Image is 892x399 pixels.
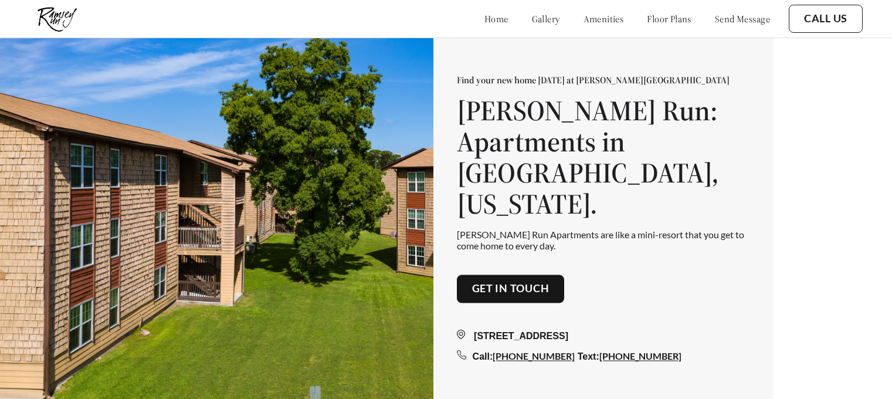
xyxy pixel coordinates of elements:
h1: [PERSON_NAME] Run: Apartments in [GEOGRAPHIC_DATA], [US_STATE]. [457,96,750,219]
button: Get in touch [457,275,565,303]
p: Find your new home [DATE] at [PERSON_NAME][GEOGRAPHIC_DATA] [457,75,750,86]
a: home [484,13,508,25]
span: Call: [473,351,493,361]
a: send message [715,13,770,25]
a: [PHONE_NUMBER] [493,350,575,361]
a: Get in touch [472,282,550,295]
p: [PERSON_NAME] Run Apartments are like a mini-resort that you get to come home to every day. [457,229,750,251]
a: floor plans [647,13,691,25]
a: amenities [584,13,624,25]
a: [PHONE_NUMBER] [599,350,681,361]
a: Call Us [804,12,847,25]
a: gallery [532,13,560,25]
div: [STREET_ADDRESS] [457,329,750,343]
img: ramsey_run_logo.jpg [29,3,85,35]
button: Call Us [789,5,863,33]
span: Text: [578,351,599,361]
